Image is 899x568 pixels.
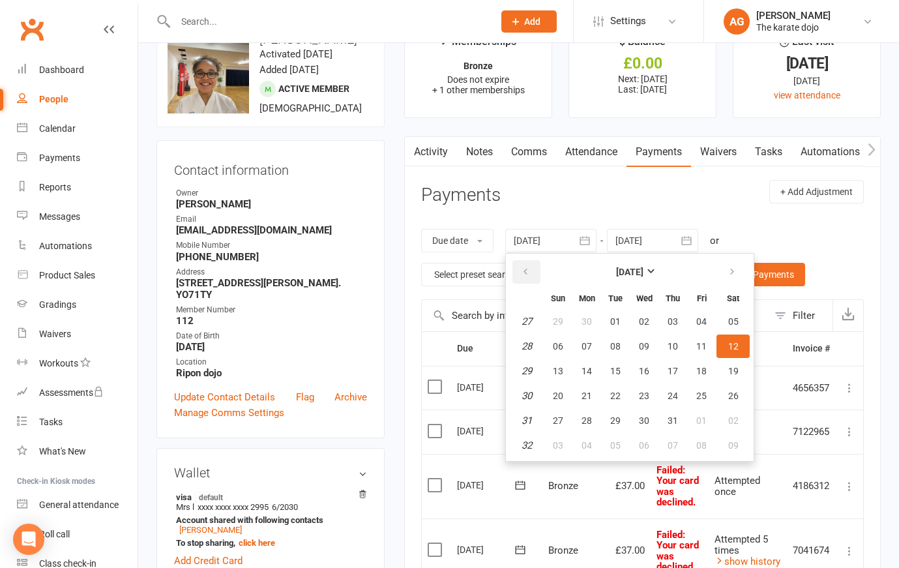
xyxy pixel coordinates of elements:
div: Email [176,213,367,226]
small: Wednesday [636,293,653,303]
h3: Wallet [174,466,367,480]
button: 28 [573,409,600,432]
span: [DEMOGRAPHIC_DATA] [259,102,362,114]
span: 02 [728,415,739,426]
span: 04 [696,316,707,327]
span: 06 [553,341,563,351]
div: [DATE] [745,57,868,70]
span: 6/2030 [272,502,298,512]
div: Roll call [39,529,70,539]
small: Friday [697,293,707,303]
span: Bronze [548,480,578,492]
a: Comms [502,137,556,167]
span: 15 [610,366,621,376]
div: Payments [39,153,80,163]
div: Memberships [440,33,516,57]
span: 31 [668,415,678,426]
button: 05 [716,310,750,333]
small: Saturday [727,293,739,303]
span: 09 [728,440,739,451]
em: 32 [522,440,532,451]
button: 23 [630,384,658,408]
span: 19 [728,366,739,376]
th: Invoice # [787,332,836,365]
button: 01 [688,409,715,432]
strong: [EMAIL_ADDRESS][DOMAIN_NAME] [176,224,367,236]
span: 01 [610,316,621,327]
span: 08 [696,440,707,451]
div: AG [724,8,750,35]
time: Activated [DATE] [259,48,332,60]
div: $ Balance [619,33,666,57]
em: 29 [522,365,532,377]
span: 28 [582,415,592,426]
span: 27 [553,415,563,426]
span: 18 [696,366,707,376]
span: 07 [668,440,678,451]
button: 18 [688,359,715,383]
small: Monday [579,293,595,303]
div: General attendance [39,500,119,510]
a: Waivers [17,320,138,349]
span: 26 [728,391,739,401]
div: Workouts [39,358,78,368]
button: 02 [630,310,658,333]
h3: Payments [421,185,501,205]
time: Added [DATE] [259,64,319,76]
a: Gradings [17,290,138,320]
a: Flag [296,389,314,405]
a: Attendance [556,137,626,167]
a: Calendar [17,114,138,143]
button: 03 [659,310,686,333]
span: 17 [668,366,678,376]
strong: 112 [176,315,367,327]
strong: visa [176,492,361,502]
a: Workouts [17,349,138,378]
span: 30 [582,316,592,327]
div: Owner [176,187,367,200]
span: 25 [696,391,707,401]
a: Dashboard [17,55,138,85]
td: 4656357 [787,366,836,410]
button: 09 [630,335,658,358]
button: 19 [716,359,750,383]
span: 05 [728,316,739,327]
span: 30 [639,415,649,426]
a: Payments [17,143,138,173]
div: The karate dojo [756,22,831,33]
div: £0.00 [581,57,704,70]
div: Filter [793,308,815,323]
span: 20 [553,391,563,401]
em: 27 [522,316,532,327]
div: Tasks [39,417,63,427]
button: Due date [421,229,494,252]
button: 07 [659,434,686,457]
span: 11 [696,341,707,351]
span: 02 [639,316,649,327]
strong: Bronze [464,61,493,71]
span: 13 [553,366,563,376]
a: view attendance [774,90,840,100]
div: Assessments [39,387,104,398]
span: : Your card was declined. [656,464,699,509]
span: 12 [728,341,739,351]
div: or [710,233,719,248]
span: 16 [639,366,649,376]
strong: [PERSON_NAME] [176,198,367,210]
button: Filter [768,300,833,331]
button: 13 [544,359,572,383]
span: Settings [610,7,646,36]
button: 21 [573,384,600,408]
li: Mrs l [174,490,367,550]
button: 04 [573,434,600,457]
a: Automations [17,232,138,261]
button: 02 [716,409,750,432]
div: Location [176,356,367,368]
button: 24 [659,384,686,408]
a: Update Contact Details [174,389,275,405]
a: What's New [17,437,138,466]
div: Mobile Number [176,239,367,252]
div: Automations [39,241,92,251]
div: Member Number [176,304,367,316]
button: 09 [716,434,750,457]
